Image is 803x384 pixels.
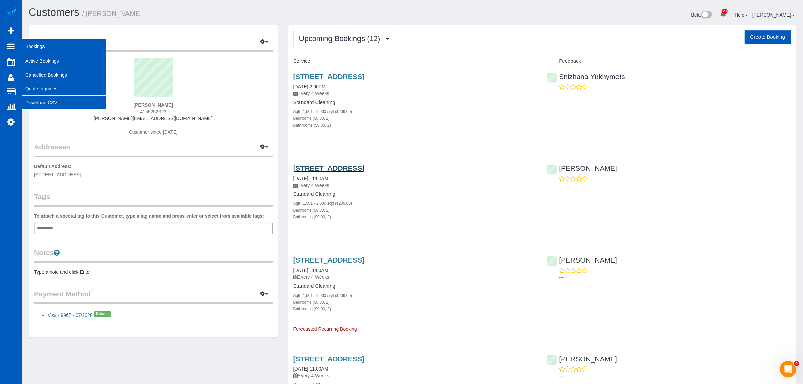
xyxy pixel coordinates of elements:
a: [PERSON_NAME] [547,256,617,264]
small: Sqft: 1,501 - 2,000 sqft ($209.00) [293,201,352,206]
legend: Tags [34,192,273,207]
legend: Notes [34,248,273,263]
span: Default [94,311,111,317]
h4: Standard Cleaning [293,283,537,289]
a: Quote Inquiries [22,82,106,95]
a: Snizhana Yukhymets [547,73,625,80]
a: [STREET_ADDRESS] [293,355,365,363]
p: --- [559,274,791,281]
small: Bedrooms ($0.00, 2) [293,116,330,121]
a: [STREET_ADDRESS] [293,256,365,264]
img: New interface [701,11,712,20]
a: Beta [691,12,712,18]
a: [PERSON_NAME] [547,164,617,172]
span: Bookings [22,38,106,54]
a: 23 [717,7,730,22]
a: Visa - 9967 - 07/2028 [48,312,93,318]
p: --- [559,182,791,189]
span: Customer since [DATE] [129,129,178,135]
h4: Standard Cleaning [293,191,537,197]
p: Every 4 Weeks [293,182,537,189]
p: Every 4 Weeks [293,274,537,280]
small: Bathrooms ($0.00, 2) [293,123,331,128]
label: Default Address: [34,163,72,170]
a: Cancelled Bookings [22,68,106,82]
p: --- [559,90,791,97]
small: Sqft: 1,501 - 2,000 sqft ($209.00) [293,293,352,298]
span: 4155252323 [140,109,166,114]
strong: [PERSON_NAME] [134,102,173,108]
a: [PERSON_NAME] [752,12,795,18]
label: To attach a special tag to this Customer, type a tag name and press enter or select from availabl... [34,213,264,219]
a: Customers [29,6,79,18]
a: Active Bookings [22,54,106,68]
span: [STREET_ADDRESS] [34,172,81,177]
a: [PERSON_NAME][EMAIL_ADDRESS][DOMAIN_NAME] [94,116,212,121]
iframe: Intercom live chat [780,361,796,377]
h4: Standard Cleaning [293,100,537,105]
a: [STREET_ADDRESS] [293,73,365,80]
a: [DATE] 11:00AM [293,268,328,273]
img: Automaid Logo [4,7,18,16]
button: Upcoming Bookings (12) [293,30,395,47]
small: Sqft: 1,501 - 2,000 sqft ($209.00) [293,109,352,114]
small: Bathrooms ($0.00, 2) [293,215,331,219]
legend: Customer Info [34,37,273,52]
span: 4 [794,361,799,366]
small: Bedrooms ($0.00, 2) [293,208,330,213]
a: [DATE] 2:00PM [293,84,326,89]
p: --- [559,373,791,379]
a: [DATE] 11:00AM [293,366,328,372]
small: Bathrooms ($0.00, 2) [293,307,331,311]
a: Help [735,12,748,18]
p: Every 4 Weeks [293,372,537,379]
button: Create Booking [745,30,791,44]
span: Upcoming Bookings (12) [299,34,384,43]
span: Forecasted Recurring Booking [293,326,357,332]
a: [DATE] 11:00AM [293,176,328,181]
small: / [PERSON_NAME] [82,10,142,17]
span: 23 [722,9,728,14]
a: [PERSON_NAME] [547,355,617,363]
legend: Payment Method [34,289,273,304]
ul: Bookings [22,54,106,110]
a: [STREET_ADDRESS] [293,164,365,172]
h4: Feedback [547,58,791,64]
pre: Type a note and click Enter [34,269,273,275]
h4: Service [293,58,537,64]
p: Every 4 Weeks [293,90,537,97]
small: Bedrooms ($0.00, 2) [293,300,330,305]
a: Download CSV [22,96,106,109]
